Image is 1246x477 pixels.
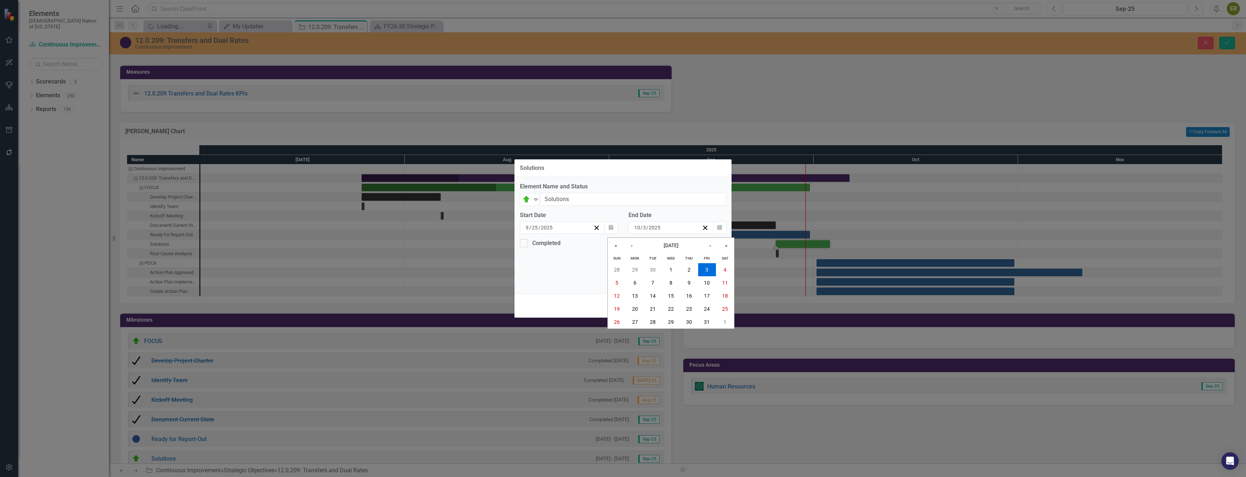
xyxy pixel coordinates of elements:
[686,293,692,299] abbr: October 16, 2025
[688,267,691,273] abbr: October 2, 2025
[718,238,734,254] button: »
[608,315,626,329] button: October 26, 2025
[628,211,726,220] div: End Date
[667,256,675,261] abbr: Wednesday
[608,289,626,302] button: October 12, 2025
[644,263,662,276] button: September 30, 2025
[704,293,710,299] abbr: October 17, 2025
[644,302,662,315] button: October 21, 2025
[624,238,640,254] button: ‹
[649,256,656,261] abbr: Tuesday
[640,224,643,231] span: /
[662,289,680,302] button: October 15, 2025
[698,302,716,315] button: October 24, 2025
[540,193,726,206] input: Name
[722,256,729,261] abbr: Saturday
[662,263,680,276] button: October 1, 2025
[634,280,636,286] abbr: October 6, 2025
[686,319,692,325] abbr: October 30, 2025
[648,224,661,231] input: yyyy
[668,319,674,325] abbr: October 29, 2025
[634,224,640,231] input: mm
[668,306,674,312] abbr: October 22, 2025
[724,319,726,325] abbr: November 1, 2025
[650,267,656,273] abbr: September 30, 2025
[722,280,728,286] abbr: October 11, 2025
[626,302,644,315] button: October 20, 2025
[698,276,716,289] button: October 10, 2025
[662,315,680,329] button: October 29, 2025
[520,183,726,191] label: Element Name and Status
[626,315,644,329] button: October 27, 2025
[716,315,734,329] button: November 1, 2025
[632,267,638,273] abbr: September 29, 2025
[680,315,698,329] button: October 30, 2025
[704,256,710,261] abbr: Friday
[716,289,734,302] button: October 18, 2025
[680,276,698,289] button: October 9, 2025
[702,238,718,254] button: ›
[704,280,710,286] abbr: October 10, 2025
[522,195,531,204] img: On Target
[608,302,626,315] button: October 19, 2025
[650,319,656,325] abbr: October 28, 2025
[722,306,728,312] abbr: October 25, 2025
[698,289,716,302] button: October 17, 2025
[650,306,656,312] abbr: October 21, 2025
[632,306,638,312] abbr: October 20, 2025
[722,293,728,299] abbr: October 18, 2025
[704,319,710,325] abbr: October 31, 2025
[724,267,726,273] abbr: October 4, 2025
[651,280,654,286] abbr: October 7, 2025
[680,263,698,276] button: October 2, 2025
[631,256,639,261] abbr: Monday
[650,293,656,299] abbr: October 14, 2025
[626,276,644,289] button: October 6, 2025
[688,280,691,286] abbr: October 9, 2025
[520,211,618,220] div: Start Date
[608,276,626,289] button: October 5, 2025
[644,315,662,329] button: October 28, 2025
[632,319,638,325] abbr: October 27, 2025
[613,256,620,261] abbr: Sunday
[1221,452,1239,470] div: Open Intercom Messenger
[644,276,662,289] button: October 7, 2025
[644,289,662,302] button: October 14, 2025
[664,242,679,248] span: [DATE]
[520,165,544,171] div: Solutions
[680,289,698,302] button: October 16, 2025
[608,238,624,254] button: «
[614,267,620,273] abbr: September 28, 2025
[626,289,644,302] button: October 13, 2025
[643,224,646,231] input: dd
[615,280,618,286] abbr: October 5, 2025
[716,302,734,315] button: October 25, 2025
[626,263,644,276] button: September 29, 2025
[538,224,541,231] span: /
[704,306,710,312] abbr: October 24, 2025
[685,256,693,261] abbr: Thursday
[698,315,716,329] button: October 31, 2025
[529,224,532,231] span: /
[680,302,698,315] button: October 23, 2025
[614,306,620,312] abbr: October 19, 2025
[632,293,638,299] abbr: October 13, 2025
[698,263,716,276] button: October 3, 2025
[668,293,674,299] abbr: October 15, 2025
[646,224,648,231] span: /
[662,302,680,315] button: October 22, 2025
[669,280,672,286] abbr: October 8, 2025
[716,263,734,276] button: October 4, 2025
[608,263,626,276] button: September 28, 2025
[705,267,708,273] abbr: October 3, 2025
[614,293,620,299] abbr: October 12, 2025
[669,267,672,273] abbr: October 1, 2025
[614,319,620,325] abbr: October 26, 2025
[686,306,692,312] abbr: October 23, 2025
[716,276,734,289] button: October 11, 2025
[640,238,702,254] button: [DATE]
[662,276,680,289] button: October 8, 2025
